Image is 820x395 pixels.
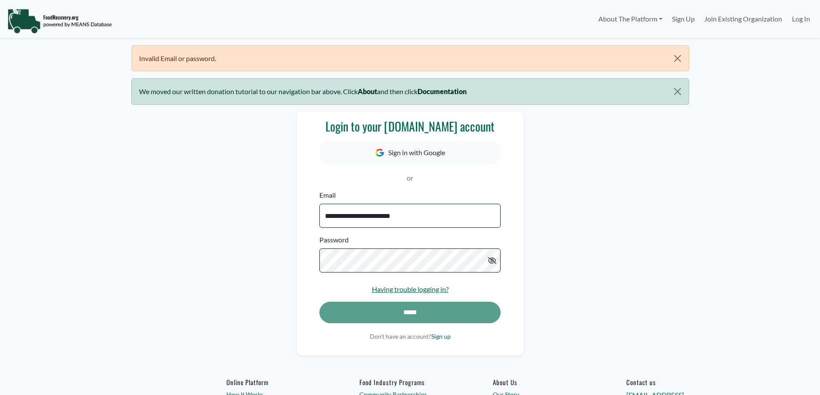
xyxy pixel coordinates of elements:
[431,333,451,340] a: Sign up
[372,285,449,293] a: Having trouble logging in?
[493,378,594,386] a: About Us
[593,10,667,28] a: About The Platform
[666,79,688,104] button: Close
[226,378,327,386] h6: Online Platform
[319,141,500,164] button: Sign in with Google
[787,10,815,28] a: Log In
[131,78,689,104] div: We moved our written donation tutorial to our navigation bar above. Click and then click
[319,235,349,245] label: Password
[319,332,500,341] p: Don't have an account?
[7,8,112,34] img: NavigationLogo_FoodRecovery-91c16205cd0af1ed486a0f1a7774a6544ea792ac00100771e7dd3ec7c0e58e41.png
[319,173,500,183] p: or
[666,46,688,71] button: Close
[418,87,467,95] b: Documentation
[131,45,689,71] div: Invalid Email or password.
[319,119,500,134] h3: Login to your [DOMAIN_NAME] account
[699,10,787,28] a: Join Existing Organization
[358,87,377,95] b: About
[626,378,727,386] h6: Contact us
[667,10,699,28] a: Sign Up
[359,378,460,386] h6: Food Industry Programs
[375,149,384,157] img: Google Icon
[319,190,336,200] label: Email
